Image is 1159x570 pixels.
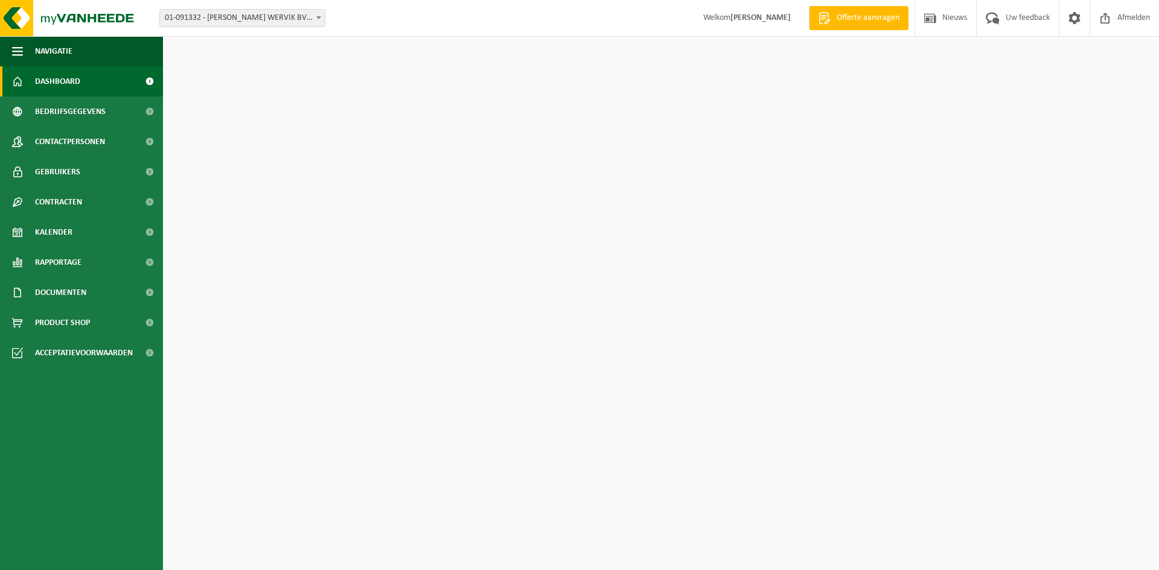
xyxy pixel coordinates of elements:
span: Dashboard [35,66,80,97]
span: Documenten [35,277,86,308]
span: Kalender [35,217,72,247]
span: Product Shop [35,308,90,338]
span: 01-091332 - CLAEYS WERVIK BV - WERVIK [160,10,325,27]
span: Contactpersonen [35,127,105,157]
span: 01-091332 - CLAEYS WERVIK BV - WERVIK [159,9,325,27]
span: Offerte aanvragen [834,12,902,24]
span: Bedrijfsgegevens [35,97,106,127]
span: Gebruikers [35,157,80,187]
span: Navigatie [35,36,72,66]
span: Acceptatievoorwaarden [35,338,133,368]
span: Rapportage [35,247,81,277]
a: Offerte aanvragen [809,6,908,30]
strong: [PERSON_NAME] [730,13,791,22]
span: Contracten [35,187,82,217]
